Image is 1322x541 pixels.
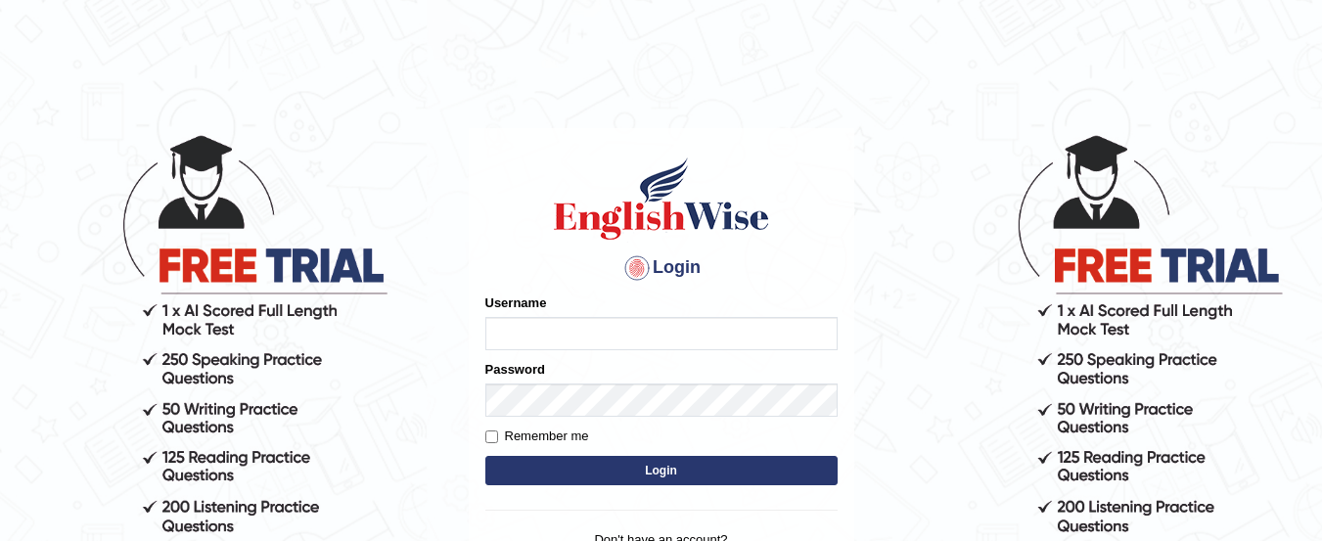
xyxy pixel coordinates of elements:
label: Password [485,360,545,379]
img: Logo of English Wise sign in for intelligent practice with AI [550,155,773,243]
h4: Login [485,252,838,284]
button: Login [485,456,838,485]
input: Remember me [485,430,498,443]
label: Username [485,293,547,312]
label: Remember me [485,427,589,446]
